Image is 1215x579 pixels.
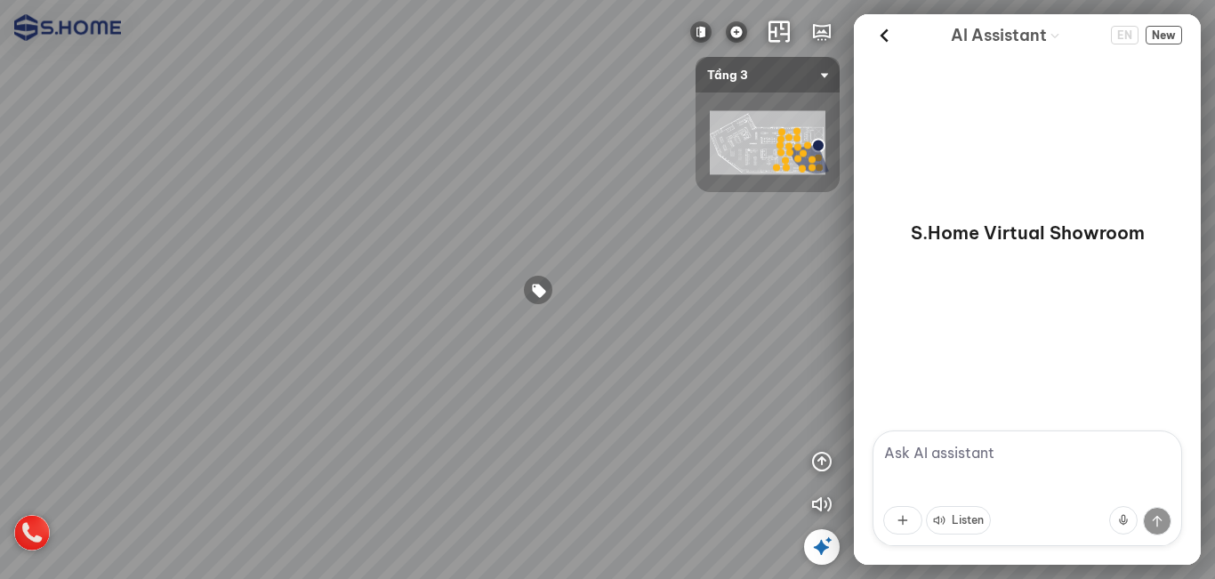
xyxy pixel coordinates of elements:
[1111,26,1139,44] span: EN
[951,23,1047,48] span: AI Assistant
[710,111,825,175] img: shome_ha_dong_l_EDTARCY6XNHH.png
[14,515,50,551] img: hotline_icon_VCHHFN9JCFPE.png
[926,506,991,535] button: Listen
[1146,26,1182,44] span: New
[690,21,712,43] img: Đóng
[1146,26,1182,44] button: New Chat
[14,14,121,41] img: logo
[707,57,828,92] span: Tầng 3
[911,221,1145,245] p: S.Home Virtual Showroom
[951,21,1061,49] div: AI Guide options
[1111,26,1139,44] button: Change language
[726,21,747,43] img: logo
